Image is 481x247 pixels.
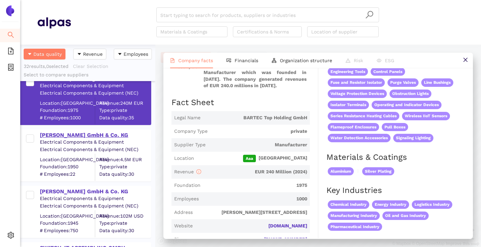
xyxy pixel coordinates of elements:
span: Flameproof Enclosures [328,123,379,131]
span: ESG [385,58,394,63]
span: Phone [174,236,189,243]
span: Foundation: 1975 [40,107,95,114]
span: Voltage Protection Devices [328,90,387,98]
h2: Key Industries [326,185,465,196]
span: Type: private [99,220,151,227]
span: 1975 [203,182,307,189]
span: Energy Industry [372,200,409,209]
span: Aaa [243,155,256,162]
span: file-text [170,58,175,63]
span: 32 results, 0 selected [24,64,69,69]
span: [PERSON_NAME][STREET_ADDRESS] [195,209,307,216]
span: Pull Boxes [382,123,408,131]
span: Logistics Industry [412,200,452,209]
span: Type: private [99,107,151,114]
div: Electrical Components & Equipment (NEC) [40,90,151,97]
span: Water Detection Accessories [328,134,391,142]
div: Revenue: 102M USD [99,213,151,219]
div: Select to compare suppliers [24,72,152,78]
span: Engineering Tools [328,68,368,76]
span: Manufacturer [208,142,307,148]
span: # Employees: 750 [40,227,95,234]
span: Data quality: 30 [99,227,151,234]
span: Employees [124,50,148,58]
button: caret-downEmployees [114,49,152,59]
img: Homepage [37,14,71,31]
span: info-circle [196,169,201,174]
h2: Fact Sheet [171,97,310,108]
span: Foundation: 1950 [40,164,95,170]
span: Foundation [174,182,201,189]
span: Data quality [33,50,62,58]
span: Control Panels [371,68,405,76]
span: Address [174,209,193,216]
span: BARTEC Top Holding GmbH [203,115,307,121]
span: Chemical Industry [328,200,369,209]
span: Type: private [99,164,151,170]
span: Foundation: 1945 [40,220,95,227]
div: [PERSON_NAME] GmbH & Co. KG [40,131,151,139]
div: Revenue: 4.5M EUR [99,156,151,163]
span: Obstruction Lights [390,90,431,98]
h2: Materials & Coatings [326,152,465,163]
span: # Employees: 22 [40,171,95,177]
span: Data quality: 35 [99,114,151,121]
div: Electrical Components & Equipment [40,195,151,202]
span: Fuse and Resistor Isolator [328,78,385,87]
span: setting [7,229,14,243]
div: Revenue: 240M EUR [99,100,151,106]
div: Electrical Components & Equipment (NEC) [40,203,151,209]
span: fund-view [226,58,231,63]
div: Location: [GEOGRAPHIC_DATA] [40,156,95,163]
span: Location [174,155,194,162]
span: Organization structure [280,58,332,63]
span: Line Bushings [421,78,453,87]
span: file-add [7,45,14,59]
span: EUR 240 Million (2024) [204,169,307,175]
span: # Employees: 1000 [40,114,95,121]
span: search [7,29,14,43]
button: close [458,53,473,68]
div: Location: [GEOGRAPHIC_DATA] [40,213,95,219]
span: search [365,10,374,19]
span: Employees [174,196,199,202]
div: Location: [GEOGRAPHIC_DATA] [40,100,95,106]
span: container [7,61,14,75]
button: caret-downRevenue [73,49,106,59]
span: caret-down [117,52,122,57]
div: Electrical Components & Equipment [40,82,151,89]
span: close [463,57,468,63]
span: Purge Valves [388,78,419,87]
span: caret-down [77,52,82,57]
img: Logo [5,5,16,16]
span: eye [377,58,381,63]
span: Wireless IIoT Sensors [402,112,450,120]
span: Data quality: 30 [99,171,151,177]
span: Revenue [83,50,103,58]
span: Revenue [174,169,201,174]
span: Operating and Indicator Devices [372,101,442,109]
span: Supplier Type [174,142,206,148]
span: caret-down [27,52,32,57]
div: Electrical Components & Equipment (NEC) [40,146,151,153]
span: Signaling Lighting [393,134,433,142]
span: private [210,128,307,135]
span: Silver Plating [362,167,394,176]
div: Electrical Components & Equipment [40,139,151,146]
span: warning [346,58,350,63]
span: Financials [235,58,258,63]
button: caret-downData quality [24,49,65,59]
span: apartment [272,58,276,63]
span: Risk [354,58,363,63]
button: Clear Selection [73,61,113,72]
span: Isolator Terminals [328,101,369,109]
span: Pharmaceutical Industry [328,223,382,231]
span: 1000 [202,196,307,202]
span: Series Resistance Heating Cables [328,112,399,120]
span: Legal Name [174,115,201,121]
span: Website [174,223,193,229]
span: Aluminium [328,167,354,176]
span: Company Type [174,128,208,135]
div: [PERSON_NAME] GmbH & Co. KG [40,188,151,195]
span: Company facts [178,58,213,63]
